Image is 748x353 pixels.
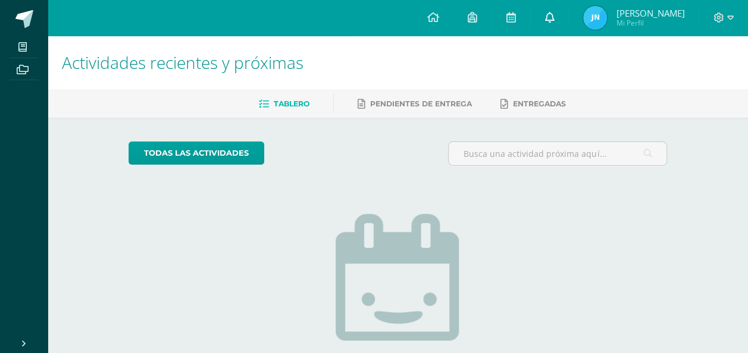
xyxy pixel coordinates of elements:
[62,51,303,74] span: Actividades recientes y próximas
[500,94,566,114] a: Entregadas
[449,142,666,165] input: Busca una actividad próxima aquí...
[583,6,607,30] img: 7d0dd7c4a114cbfa0d056ec45c251c57.png
[358,94,472,114] a: Pendientes de entrega
[370,99,472,108] span: Pendientes de entrega
[616,7,684,19] span: [PERSON_NAME]
[259,94,309,114] a: Tablero
[616,18,684,28] span: Mi Perfil
[513,99,566,108] span: Entregadas
[129,141,264,165] a: todas las Actividades
[274,99,309,108] span: Tablero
